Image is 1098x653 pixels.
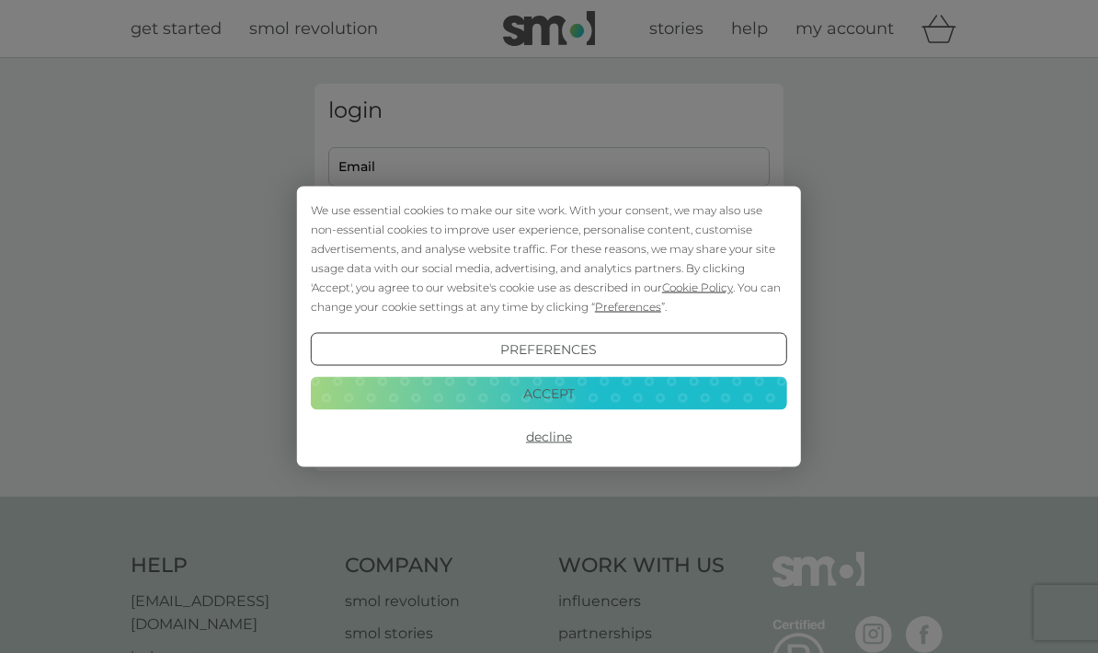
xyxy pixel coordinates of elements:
[662,281,733,294] span: Cookie Policy
[297,187,801,467] div: Cookie Consent Prompt
[311,420,787,453] button: Decline
[311,333,787,366] button: Preferences
[595,300,661,314] span: Preferences
[311,200,787,316] div: We use essential cookies to make our site work. With your consent, we may also use non-essential ...
[311,376,787,409] button: Accept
